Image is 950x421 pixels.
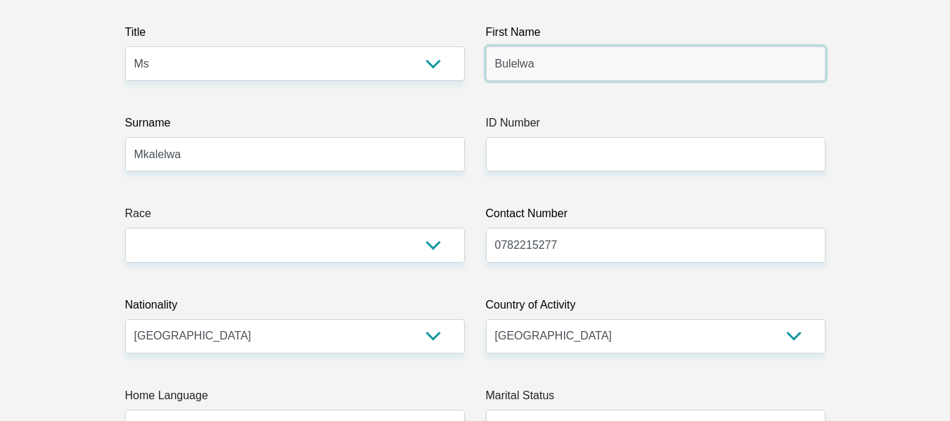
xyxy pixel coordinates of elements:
label: Nationality [125,297,465,319]
label: Marital Status [486,387,826,410]
label: Surname [125,115,465,137]
input: First Name [486,46,826,81]
input: Surname [125,137,465,171]
label: Title [125,24,465,46]
label: Contact Number [486,205,826,228]
label: Home Language [125,387,465,410]
input: Contact Number [486,228,826,262]
label: Race [125,205,465,228]
input: ID Number [486,137,826,171]
label: ID Number [486,115,826,137]
label: First Name [486,24,826,46]
label: Country of Activity [486,297,826,319]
